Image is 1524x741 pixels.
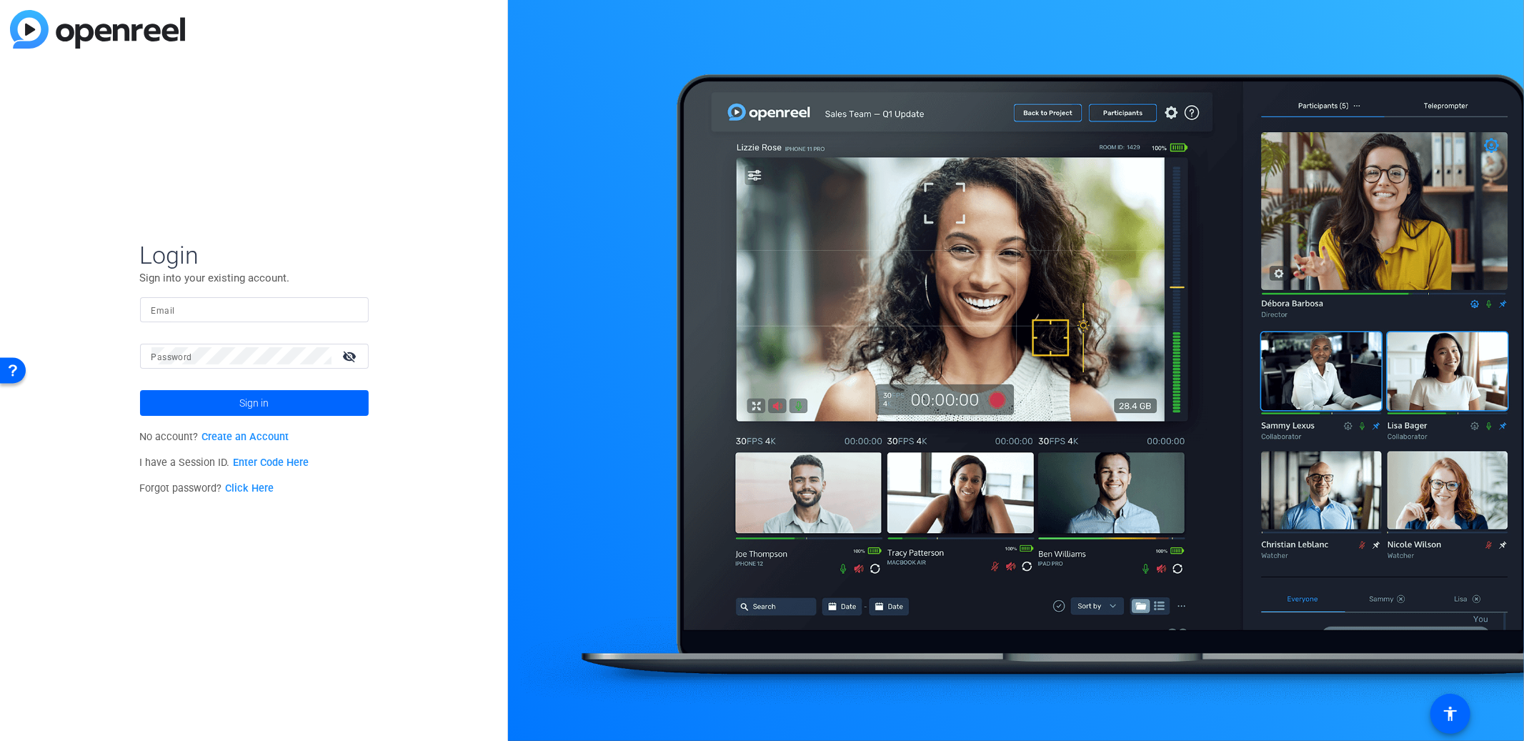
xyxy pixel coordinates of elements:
[233,457,309,469] a: Enter Code Here
[239,385,269,421] span: Sign in
[225,482,274,494] a: Click Here
[140,482,274,494] span: Forgot password?
[140,390,369,416] button: Sign in
[1442,705,1459,722] mat-icon: accessibility
[201,431,289,443] a: Create an Account
[140,457,309,469] span: I have a Session ID.
[334,346,369,367] mat-icon: visibility_off
[140,270,369,286] p: Sign into your existing account.
[151,352,192,362] mat-label: Password
[151,301,357,318] input: Enter Email Address
[151,306,175,316] mat-label: Email
[140,240,369,270] span: Login
[140,431,289,443] span: No account?
[10,10,185,49] img: blue-gradient.svg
